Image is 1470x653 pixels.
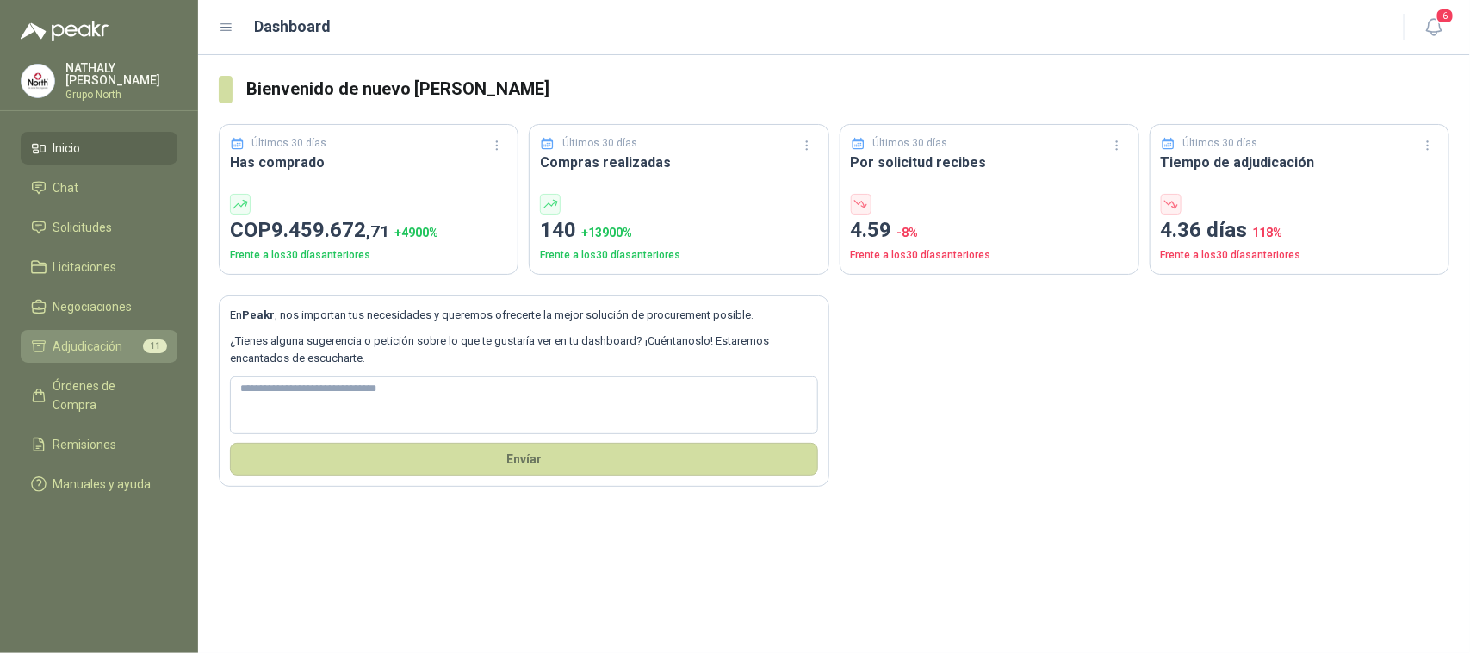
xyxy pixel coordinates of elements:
p: 140 [540,215,817,247]
a: Adjudicación11 [21,330,177,363]
p: Frente a los 30 días anteriores [851,247,1128,264]
span: + 4900 % [394,226,438,239]
span: 6 [1436,8,1454,24]
b: Peakr [242,308,275,321]
a: Solicitudes [21,211,177,244]
h1: Dashboard [255,15,332,39]
a: Inicio [21,132,177,165]
p: En , nos importan tus necesidades y queremos ofrecerte la mejor solución de procurement posible. [230,307,818,324]
p: Frente a los 30 días anteriores [1161,247,1438,264]
p: Frente a los 30 días anteriores [230,247,507,264]
p: NATHALY [PERSON_NAME] [65,62,177,86]
a: Manuales y ayuda [21,468,177,501]
button: Envíar [230,443,818,476]
span: Remisiones [53,435,117,454]
span: + 13900 % [581,226,632,239]
p: COP [230,215,507,247]
span: Adjudicación [53,337,123,356]
p: 4.36 días [1161,215,1438,247]
span: ,71 [366,221,389,241]
span: 118 % [1253,226,1283,239]
p: ¿Tienes alguna sugerencia o petición sobre lo que te gustaría ver en tu dashboard? ¡Cuéntanoslo! ... [230,333,818,368]
span: -8 % [897,226,919,239]
span: Solicitudes [53,218,113,237]
span: 9.459.672 [271,218,389,242]
h3: Bienvenido de nuevo [PERSON_NAME] [246,76,1449,103]
span: Chat [53,178,79,197]
p: Últimos 30 días [872,135,947,152]
a: Órdenes de Compra [21,370,177,421]
p: Últimos 30 días [1182,135,1257,152]
h3: Has comprado [230,152,507,173]
span: Órdenes de Compra [53,376,161,414]
h3: Por solicitud recibes [851,152,1128,173]
span: Licitaciones [53,258,117,277]
span: Inicio [53,139,81,158]
img: Logo peakr [21,21,109,41]
a: Chat [21,171,177,204]
p: 4.59 [851,215,1128,247]
a: Negociaciones [21,290,177,323]
img: Company Logo [22,65,54,97]
span: Negociaciones [53,297,133,316]
span: Manuales y ayuda [53,475,152,494]
p: Últimos 30 días [562,135,637,152]
span: 11 [143,339,167,353]
a: Remisiones [21,428,177,461]
h3: Compras realizadas [540,152,817,173]
p: Últimos 30 días [252,135,327,152]
h3: Tiempo de adjudicación [1161,152,1438,173]
p: Frente a los 30 días anteriores [540,247,817,264]
button: 6 [1418,12,1449,43]
p: Grupo North [65,90,177,100]
a: Licitaciones [21,251,177,283]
